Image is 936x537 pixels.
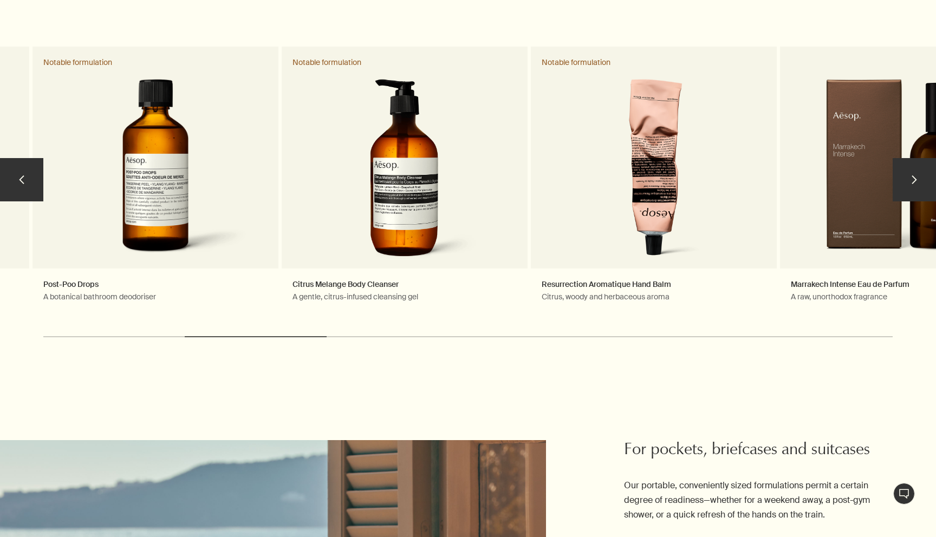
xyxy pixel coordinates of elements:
[893,158,936,201] button: next slide
[624,440,893,462] h2: For pockets, briefcases and suitcases
[32,47,278,323] a: Post-Poo DropsA botanical bathroom deodoriserPost-Poo Drops in an amber glass bottle. Notable for...
[531,47,777,323] a: Resurrection Aromatique Hand BalmCitrus, woody and herbaceous aromaResurrection Aromatique Hand B...
[624,478,893,522] p: Our portable, conveniently sized formulations permit a certain degree of readiness—whether for a ...
[893,483,915,505] button: Chat en direct
[282,47,528,323] a: Citrus Melange Body CleanserA gentle, citrus-infused cleansing gelCitrus Melange Body Cleanser 50...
